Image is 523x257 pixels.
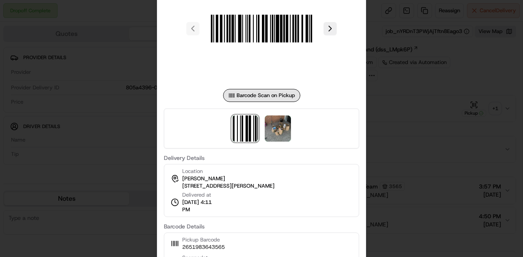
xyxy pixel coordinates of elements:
[182,191,220,199] span: Delivered at
[164,155,359,161] label: Delivery Details
[182,236,225,244] span: Pickup Barcode
[182,175,225,182] span: [PERSON_NAME]
[232,115,258,142] img: barcode_scan_on_pickup image
[182,199,220,213] span: [DATE] 4:11 PM
[182,244,225,251] span: 2651983643565
[182,168,203,175] span: Location
[265,115,291,142] img: photo_proof_of_delivery image
[182,182,275,190] span: [STREET_ADDRESS][PERSON_NAME]
[164,224,359,229] label: Barcode Details
[223,89,300,102] div: Barcode Scan on Pickup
